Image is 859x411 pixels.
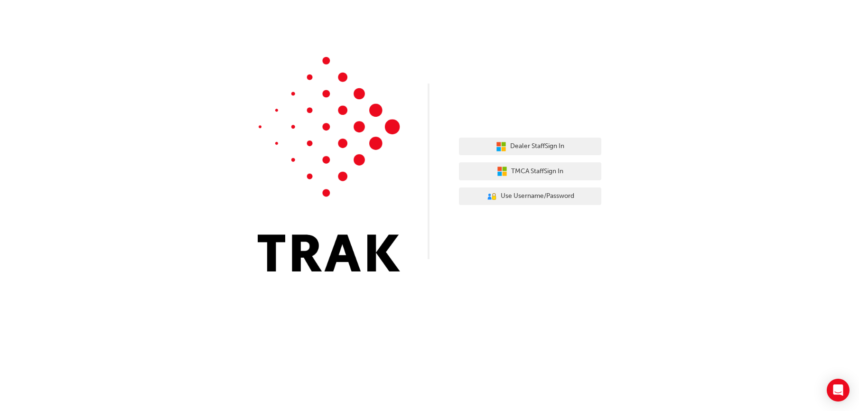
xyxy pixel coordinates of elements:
[459,187,601,205] button: Use Username/Password
[510,141,564,152] span: Dealer Staff Sign In
[827,379,850,402] div: Open Intercom Messenger
[501,191,574,202] span: Use Username/Password
[459,138,601,156] button: Dealer StaffSign In
[459,162,601,180] button: TMCA StaffSign In
[258,57,400,271] img: Trak
[511,166,563,177] span: TMCA Staff Sign In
